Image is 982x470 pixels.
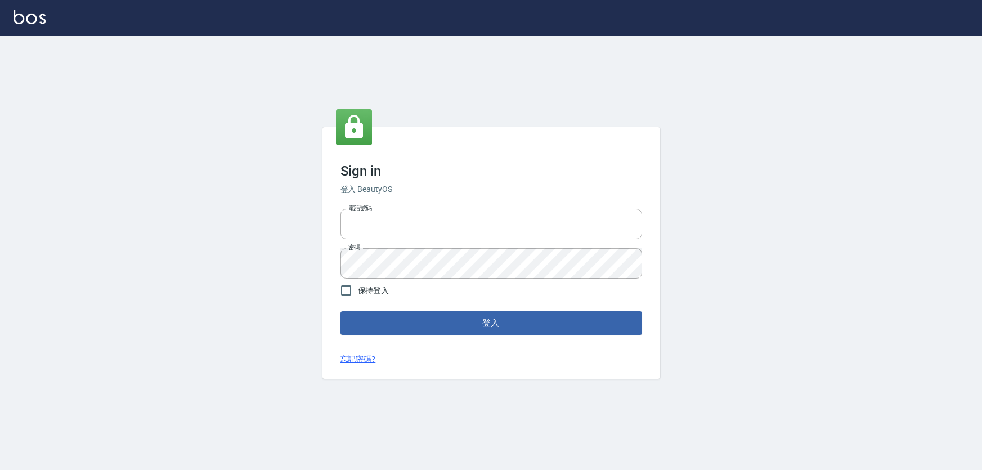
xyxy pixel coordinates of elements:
label: 密碼 [348,243,360,252]
label: 電話號碼 [348,204,372,212]
h3: Sign in [340,163,642,179]
h6: 登入 BeautyOS [340,183,642,195]
button: 登入 [340,311,642,335]
a: 忘記密碼? [340,353,376,365]
span: 保持登入 [358,285,389,297]
img: Logo [14,10,46,24]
